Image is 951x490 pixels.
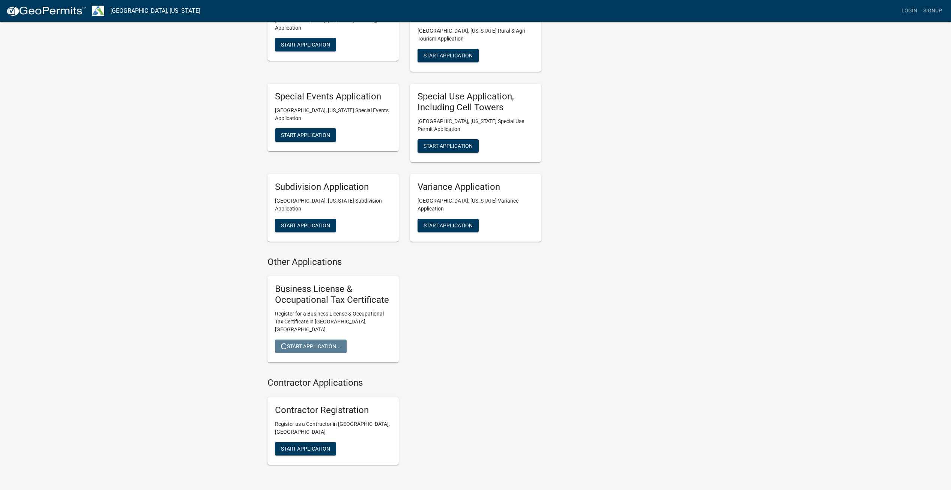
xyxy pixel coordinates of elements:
h5: Special Events Application [275,91,391,102]
span: Start Application [424,222,473,228]
h5: Subdivision Application [275,182,391,192]
wm-workflow-list-section: Other Applications [267,257,541,368]
span: Start Application [281,132,330,138]
button: Start Application [275,219,336,232]
h4: Contractor Applications [267,377,541,388]
span: Start Application [281,222,330,228]
span: Start Application [281,42,330,48]
h5: Special Use Application, Including Cell Towers [418,91,534,113]
h5: Business License & Occupational Tax Certificate [275,284,391,305]
button: Start Application [418,219,479,232]
span: Start Application [424,143,473,149]
p: [GEOGRAPHIC_DATA], [US_STATE] Special Events Application [275,107,391,122]
button: Start Application [418,49,479,62]
a: [GEOGRAPHIC_DATA], [US_STATE] [110,5,200,17]
a: Signup [920,4,945,18]
button: Start Application [418,139,479,153]
a: Login [898,4,920,18]
wm-workflow-list-section: Contractor Applications [267,377,541,471]
h5: Contractor Registration [275,405,391,416]
p: [GEOGRAPHIC_DATA], [US_STATE] Rezoning Application [275,16,391,32]
button: Start Application [275,442,336,455]
span: Start Application... [281,343,341,349]
p: [GEOGRAPHIC_DATA], [US_STATE] Subdivision Application [275,197,391,213]
span: Start Application [424,53,473,59]
h4: Other Applications [267,257,541,268]
button: Start Application [275,128,336,142]
button: Start Application [275,38,336,51]
button: Start Application... [275,340,347,353]
span: Start Application [281,445,330,451]
p: [GEOGRAPHIC_DATA], [US_STATE] Variance Application [418,197,534,213]
img: Troup County, Georgia [92,6,104,16]
p: [GEOGRAPHIC_DATA], [US_STATE] Rural & Agri-Tourism Application [418,27,534,43]
p: Register for a Business License & Occupational Tax Certificate in [GEOGRAPHIC_DATA], [GEOGRAPHIC_... [275,310,391,334]
h5: Variance Application [418,182,534,192]
p: Register as a Contractor in [GEOGRAPHIC_DATA], [GEOGRAPHIC_DATA] [275,420,391,436]
p: [GEOGRAPHIC_DATA], [US_STATE] Special Use Permit Application [418,117,534,133]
